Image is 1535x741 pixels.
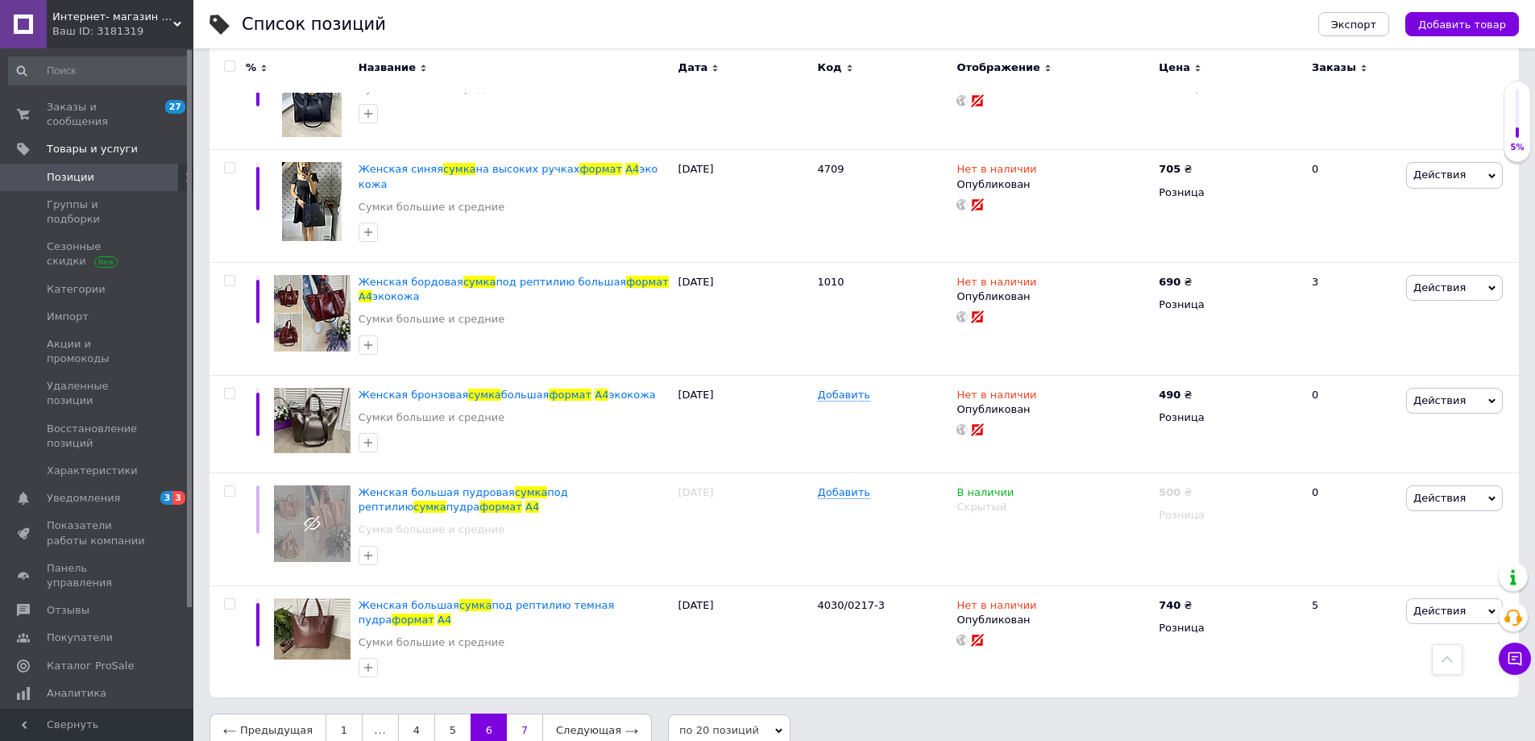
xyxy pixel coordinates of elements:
[359,163,658,189] span: эко кожа
[818,163,844,175] span: 4709
[242,16,386,33] div: Список позиций
[47,337,149,366] span: Акции и промокоды
[1159,298,1298,312] div: Розница
[956,389,1036,406] span: Нет в наличии
[475,163,579,175] span: на высоких ручках
[1159,508,1298,522] div: Розница
[678,60,708,75] span: Дата
[1159,275,1192,289] div: ₴
[392,614,434,626] span: формат
[359,276,669,302] a: Женская бордоваясумкапод рептилию большаяформатА4экокожа
[8,56,190,85] input: Поиск
[496,276,626,288] span: под рептилию большая
[1159,162,1192,177] div: ₴
[818,276,844,288] span: 1010
[47,100,149,129] span: Заказы и сообщения
[1159,185,1298,200] div: Розница
[956,599,1036,616] span: Нет в наличии
[956,177,1151,192] div: Опубликован
[1331,19,1376,31] span: Экспорт
[47,170,94,185] span: Позиции
[1302,150,1402,263] div: 0
[359,486,568,513] a: Женская большая пудроваясумкапод рептилиюсумкапудраформатА4
[1302,472,1402,585] div: 0
[359,635,504,650] a: Сумки большие и средние
[956,276,1036,293] span: Нет в наличии
[626,276,669,288] span: формат
[359,389,468,401] span: Женская бронзовая
[282,58,342,137] img: Женская синяя сумка большая сумка формат А4 экокожа
[172,491,185,505] span: 3
[956,402,1151,417] div: Опубликован
[246,60,256,75] span: %
[1302,263,1402,376] div: 3
[956,613,1151,627] div: Опубликован
[579,163,622,175] span: формат
[549,389,591,401] span: формат
[359,163,443,175] span: Женская синяя
[359,389,656,401] a: Женская бронзоваясумкабольшаяформатА4экокожа
[501,389,550,401] span: большая
[1418,19,1506,31] span: Добавить товар
[1405,12,1519,36] button: Добавить товар
[1504,142,1530,153] div: 5%
[818,486,870,499] span: Добавить
[47,379,149,408] span: Удаленные позиции
[1159,599,1180,611] b: 740
[47,464,138,478] span: Характеристики
[525,501,539,513] span: А4
[1413,605,1466,617] span: Действия
[372,290,419,302] span: экокожа
[359,200,504,214] a: Сумки большие и средние
[1302,585,1402,697] div: 5
[1413,492,1466,504] span: Действия
[359,290,372,302] span: А4
[160,491,173,505] span: 3
[1159,163,1180,175] b: 705
[359,410,504,425] a: Сумки большие и средние
[1302,375,1402,472] div: 0
[446,501,479,513] span: пудра
[674,375,814,472] div: [DATE]
[956,486,1014,503] span: В наличии
[1413,169,1466,181] span: Действия
[47,491,120,506] span: Уведомления
[674,472,814,585] div: [DATE]
[1159,485,1192,500] div: ₴
[1159,60,1190,75] span: Цена
[274,598,351,660] img: Женская большая сумка под рептилию темная пудра формат А4
[674,46,814,150] div: [DATE]
[47,659,134,673] span: Каталог ProSale
[1159,389,1180,401] b: 490
[413,501,446,513] span: сумка
[47,603,89,618] span: Отзывы
[479,501,522,513] span: формат
[274,388,351,453] img: Женская бронзовая сумка большая формат А4 экокожа
[1159,621,1298,635] div: Розница
[1318,12,1389,36] button: Экспорт
[47,422,149,451] span: Восстановление позиций
[674,150,814,263] div: [DATE]
[625,163,639,175] span: А4
[443,163,475,175] span: сумка
[47,631,113,645] span: Покупатели
[1159,598,1192,613] div: ₴
[274,485,351,562] img: Женская большая пудровая сумка под рептилию сумка пудра формат А4
[52,24,193,39] div: Ваш ID: 3181319
[359,486,515,498] span: Женская большая пудровая
[1499,643,1531,675] button: Чат с покупателем
[818,60,842,75] span: Код
[608,389,655,401] span: экокожа
[818,599,886,611] span: 4030/0217-3
[47,518,149,547] span: Показатели работы компании
[1159,410,1298,425] div: Розница
[359,599,459,611] span: Женская большая
[463,276,496,288] span: сумка
[818,389,870,402] span: Добавить
[515,486,547,498] span: сумка
[359,312,504,327] a: Сумки большие и средние
[1312,60,1356,75] span: Заказы
[956,60,1039,75] span: Отображение
[47,561,149,590] span: Панель управления
[359,599,614,626] a: Женская большаясумкапод рептилию темная пудраформатА4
